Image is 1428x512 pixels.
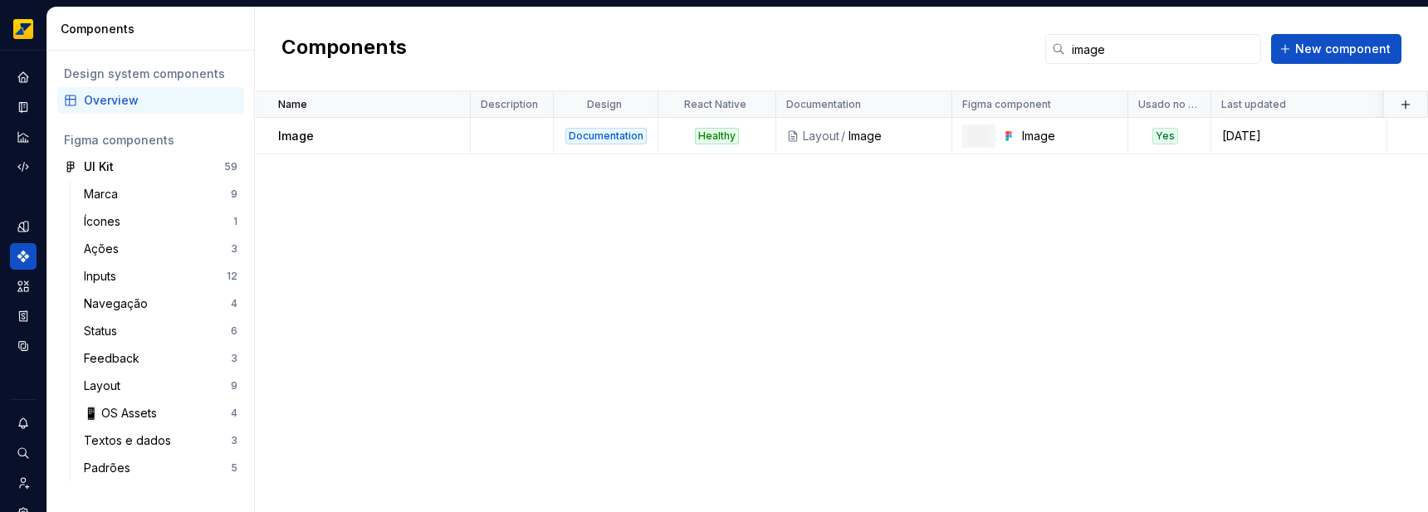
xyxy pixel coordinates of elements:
[10,333,37,359] a: Data sources
[695,128,739,144] div: Healthy
[969,126,989,146] img: Image
[1152,128,1178,144] div: Yes
[962,98,1051,111] p: Figma component
[61,21,247,37] div: Components
[231,297,237,310] div: 4
[10,303,37,329] a: Storybook stories
[10,64,37,90] a: Home
[84,432,178,449] div: Textos e dados
[77,208,244,235] a: Ícones1
[684,98,746,111] p: React Native
[77,181,244,207] a: Marca9
[848,128,941,144] div: Image
[84,323,124,339] div: Status
[77,400,244,427] a: 📱 OS Assets4
[224,160,237,173] div: 59
[84,92,237,109] div: Overview
[84,213,127,230] div: Ícones
[839,128,848,144] div: /
[227,270,237,283] div: 12
[1138,98,1197,111] p: Usado no Transforma KMV
[84,186,125,202] div: Marca
[10,440,37,466] button: Search ⌘K
[1295,41,1391,57] span: New component
[1065,34,1261,64] input: Search in components...
[10,124,37,150] a: Analytics
[10,154,37,180] a: Code automation
[278,98,307,111] p: Name
[64,132,237,149] div: Figma components
[10,273,37,300] a: Assets
[1271,34,1401,64] button: New component
[231,434,237,447] div: 3
[77,263,244,290] a: Inputs12
[84,241,125,257] div: Ações
[231,188,237,201] div: 9
[10,410,37,436] button: Notifications
[84,460,137,476] div: Padrões
[231,324,237,338] div: 6
[281,34,407,64] h2: Components
[84,268,123,285] div: Inputs
[77,373,244,399] a: Layout9
[64,66,237,82] div: Design system components
[77,236,244,262] a: Ações3
[10,243,37,270] a: Components
[84,405,164,422] div: 📱 OS Assets
[231,379,237,393] div: 9
[57,154,244,180] a: UI Kit59
[10,470,37,496] a: Invite team
[481,98,538,111] p: Description
[84,378,127,394] div: Layout
[803,128,839,144] div: Layout
[77,427,244,454] a: Textos e dados3
[231,242,237,256] div: 3
[77,290,244,317] a: Navegação4
[233,215,237,228] div: 1
[786,98,861,111] p: Documentation
[84,158,114,175] div: UI Kit
[10,94,37,120] a: Documentation
[278,128,314,144] p: Image
[77,318,244,344] a: Status6
[13,19,33,39] img: e8093afa-4b23-4413-bf51-00cde92dbd3f.png
[231,352,237,365] div: 3
[1022,128,1117,144] div: Image
[231,407,237,420] div: 4
[84,350,146,367] div: Feedback
[57,87,244,114] a: Overview
[10,213,37,240] a: Design tokens
[1221,98,1286,111] p: Last updated
[565,128,647,144] div: Documentation
[1212,128,1386,144] div: [DATE]
[231,461,237,475] div: 5
[84,295,154,312] div: Navegação
[77,345,244,372] a: Feedback3
[77,455,244,481] a: Padrões5
[587,98,622,111] p: Design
